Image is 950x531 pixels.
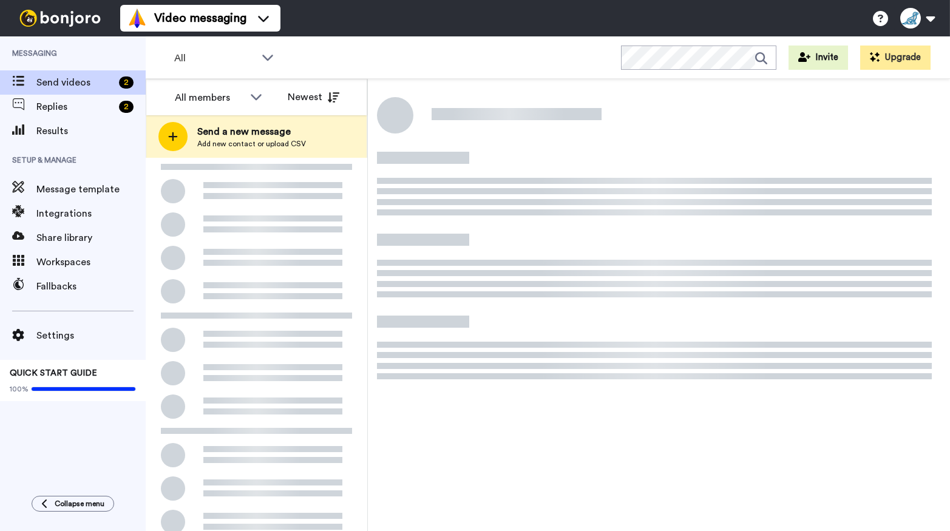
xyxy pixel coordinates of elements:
[279,85,348,109] button: Newest
[10,384,29,394] span: 100%
[36,231,146,245] span: Share library
[154,10,246,27] span: Video messaging
[175,90,244,105] div: All members
[174,51,256,66] span: All
[36,124,146,138] span: Results
[36,100,114,114] span: Replies
[197,139,306,149] span: Add new contact or upload CSV
[197,124,306,139] span: Send a new message
[36,255,146,269] span: Workspaces
[119,76,134,89] div: 2
[860,46,931,70] button: Upgrade
[119,101,134,113] div: 2
[32,496,114,512] button: Collapse menu
[36,279,146,294] span: Fallbacks
[36,206,146,221] span: Integrations
[15,10,106,27] img: bj-logo-header-white.svg
[36,182,146,197] span: Message template
[127,8,147,28] img: vm-color.svg
[789,46,848,70] button: Invite
[36,328,146,343] span: Settings
[55,499,104,509] span: Collapse menu
[10,369,97,377] span: QUICK START GUIDE
[36,75,114,90] span: Send videos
